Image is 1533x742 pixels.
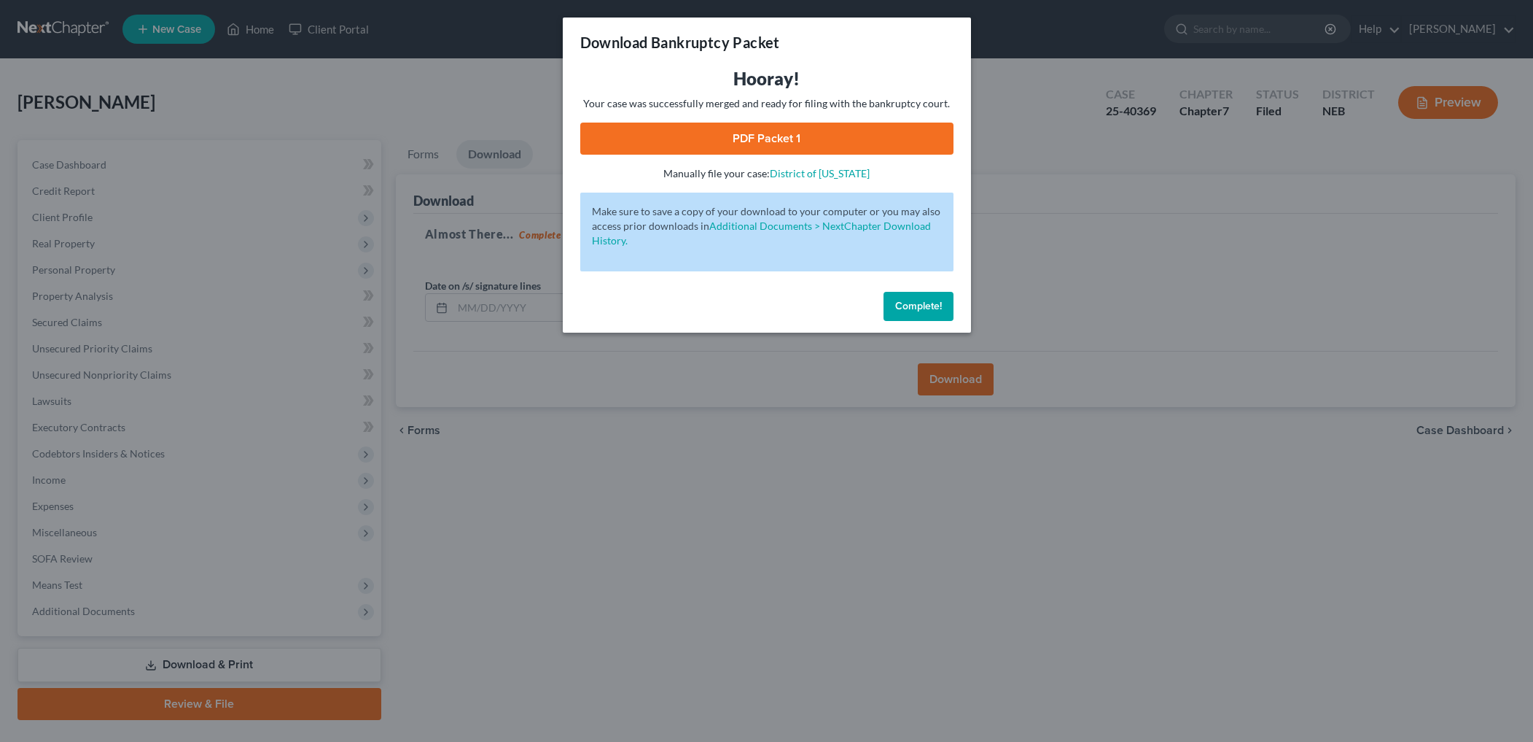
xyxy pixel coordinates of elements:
iframe: Intercom live chat [1483,692,1518,727]
a: District of [US_STATE] [770,167,870,179]
a: PDF Packet 1 [580,123,953,155]
a: Additional Documents > NextChapter Download History. [592,220,931,247]
p: Make sure to save a copy of your download to your computer or you may also access prior downloads in [592,204,942,248]
button: Complete! [883,292,953,321]
p: Manually file your case: [580,166,953,181]
h3: Download Bankruptcy Packet [580,32,780,53]
h3: Hooray! [580,67,953,90]
span: Complete! [895,300,942,312]
p: Your case was successfully merged and ready for filing with the bankruptcy court. [580,96,953,111]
